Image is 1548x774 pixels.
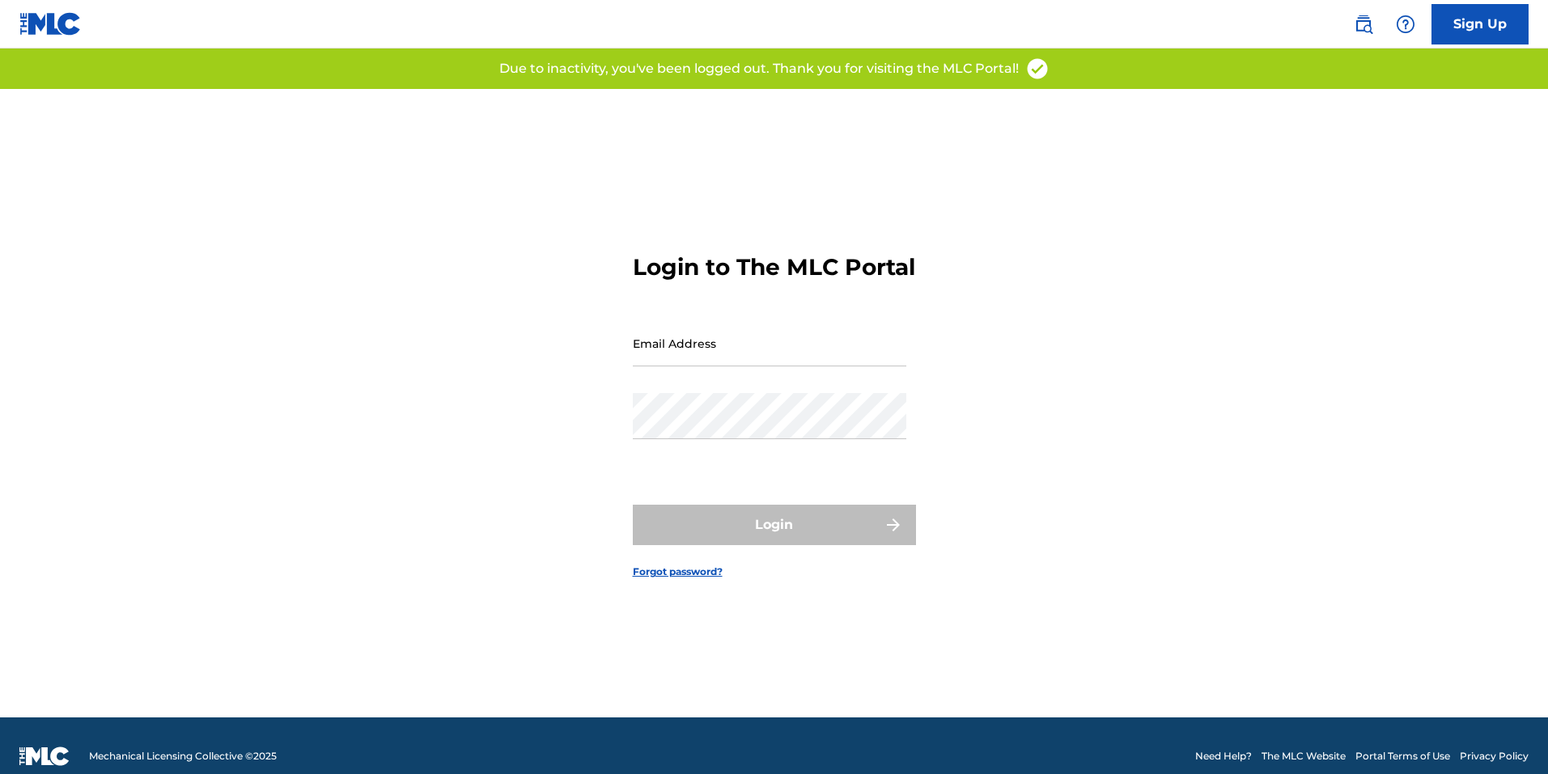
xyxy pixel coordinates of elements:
a: Need Help? [1195,749,1252,763]
a: Forgot password? [633,565,723,579]
span: Mechanical Licensing Collective © 2025 [89,749,277,763]
div: Help [1389,8,1422,40]
img: help [1396,15,1415,34]
img: access [1025,57,1050,81]
img: logo [19,747,70,766]
p: Due to inactivity, you've been logged out. Thank you for visiting the MLC Portal! [499,59,1019,78]
h3: Login to The MLC Portal [633,253,915,281]
img: MLC Logo [19,12,82,36]
a: Sign Up [1431,4,1529,44]
img: search [1354,15,1373,34]
a: The MLC Website [1262,749,1346,763]
a: Portal Terms of Use [1355,749,1450,763]
a: Public Search [1347,8,1380,40]
a: Privacy Policy [1460,749,1529,763]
